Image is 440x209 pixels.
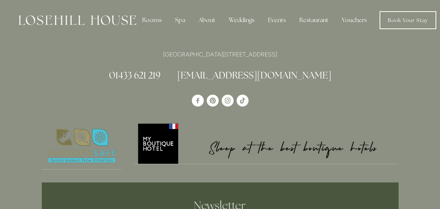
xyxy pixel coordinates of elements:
img: Nature's Safe - Logo [42,122,122,169]
a: Losehill House Hotel & Spa [192,95,204,107]
a: TikTok [237,95,249,107]
a: Nature's Safe - Logo [42,122,122,170]
a: Vouchers [336,13,373,28]
a: Book Your Stay [380,11,436,29]
div: About [193,13,221,28]
a: Pinterest [207,95,219,107]
a: 01433 621 219 [109,69,160,81]
img: My Boutique Hotel - Logo [134,122,399,164]
a: Instagram [222,95,234,107]
div: Events [262,13,292,28]
div: Spa [169,13,191,28]
div: Rooms [136,13,168,28]
div: Weddings [223,13,260,28]
p: [GEOGRAPHIC_DATA][STREET_ADDRESS] [42,49,399,59]
img: Losehill House [19,15,136,25]
div: Restaurant [293,13,334,28]
a: [EMAIL_ADDRESS][DOMAIN_NAME] [177,69,331,81]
